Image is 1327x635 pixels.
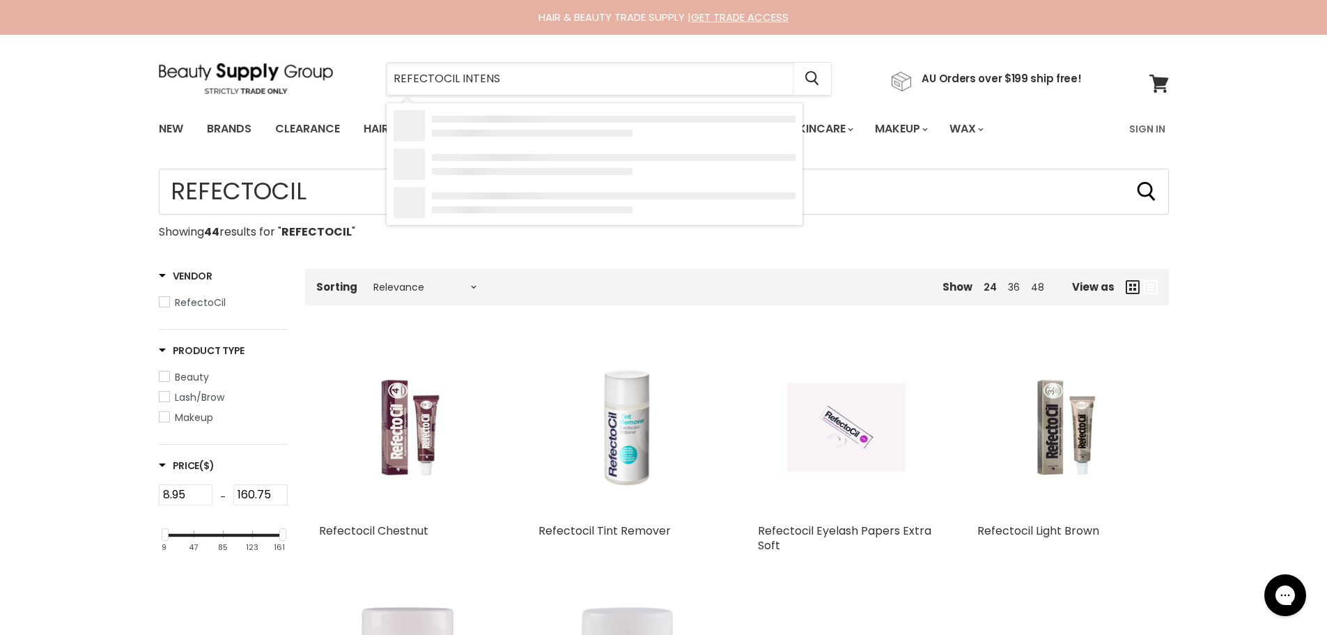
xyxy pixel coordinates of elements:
a: Clearance [265,114,350,144]
input: Max Price [233,484,288,505]
a: Brands [196,114,262,144]
a: Refectocil Light Brown [977,523,1099,539]
a: Refectocil Eyelash Papers Extra Soft [758,523,931,553]
img: Refectocil Eyelash Papers Extra Soft [787,339,906,517]
span: ($) [199,459,214,473]
div: 47 [189,543,198,552]
button: Search [1135,181,1158,203]
h3: Product Type [159,344,245,358]
img: Refectocil Tint Remover [568,339,686,517]
a: Refectocil Chestnut [319,523,428,539]
span: Lash/Brow [175,390,224,404]
h3: Price($) [159,459,215,473]
form: Product [386,62,832,95]
div: 85 [218,543,228,552]
div: 161 [274,543,285,552]
a: Refectocil Chestnut [319,339,497,517]
a: Haircare [353,114,434,144]
a: Refectocil Tint Remover [538,523,671,539]
img: Refectocil Chestnut [348,339,466,517]
form: Product [159,169,1169,215]
span: Price [159,459,215,473]
a: GET TRADE ACCESS [691,10,789,24]
p: Showing results for " " [159,226,1169,238]
h3: Vendor [159,269,212,283]
a: Sign In [1121,114,1174,144]
input: Min Price [159,484,213,505]
a: Beauty [159,369,288,385]
a: Refectocil Light Brown [977,339,1155,517]
input: Search [159,169,1169,215]
div: 123 [246,543,258,552]
a: Refectocil Tint Remover [538,339,716,517]
input: Search [387,63,794,95]
div: HAIR & BEAUTY TRADE SUPPLY | [141,10,1186,24]
a: New [148,114,194,144]
nav: Main [141,109,1186,149]
strong: 44 [204,224,219,240]
button: Search [794,63,831,95]
div: - [212,484,233,510]
iframe: Gorgias live chat messenger [1257,569,1313,621]
a: Wax [939,114,992,144]
span: Beauty [175,370,209,384]
span: Makeup [175,411,213,424]
a: Makeup [159,410,288,425]
div: 9 [162,543,166,552]
a: 24 [984,280,997,294]
label: Sorting [316,281,357,293]
a: 36 [1008,280,1020,294]
span: View as [1072,281,1115,293]
img: Refectocil Light Brown [1007,339,1124,517]
span: RefectoCil [175,296,226,309]
a: Refectocil Eyelash Papers Extra Soft [758,339,936,517]
a: 48 [1031,280,1044,294]
a: RefectoCil [159,295,288,310]
strong: REFECTOCIL [281,224,352,240]
ul: Main menu [148,109,1058,149]
a: Lash/Brow [159,390,288,405]
a: Skincare [781,114,862,144]
span: Show [942,280,972,294]
a: Makeup [864,114,936,144]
